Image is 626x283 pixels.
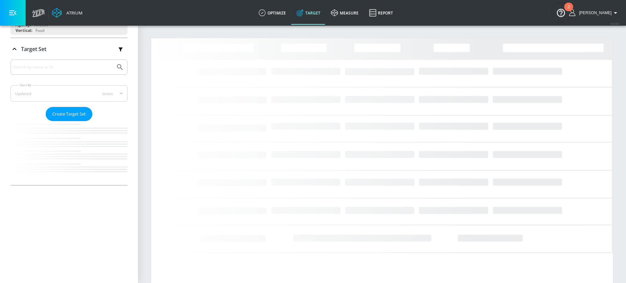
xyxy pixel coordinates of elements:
[11,60,128,185] div: Target Set
[52,8,82,18] a: Atrium
[11,38,128,60] div: Target Set
[52,110,86,118] span: Create Target Set
[568,7,570,15] div: 2
[46,107,92,121] button: Create Target Set
[576,11,612,15] span: login as: harvir.chahal@zefr.com
[552,3,570,22] button: Open Resource Center, 2 new notifications
[326,1,364,25] a: measure
[15,91,31,96] div: Updated
[253,1,291,25] a: optimize
[21,45,46,53] p: Target Set
[102,91,113,96] span: latest
[35,28,44,33] div: Food
[291,1,326,25] a: Target
[13,63,113,71] input: Search by name or Id
[610,22,619,25] span: v 4.24.0
[15,28,32,33] div: Vertical:
[364,1,398,25] a: Report
[19,83,33,87] label: Sort By
[569,9,619,17] button: [PERSON_NAME]
[64,10,82,16] div: Atrium
[11,121,128,185] nav: list of Target Set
